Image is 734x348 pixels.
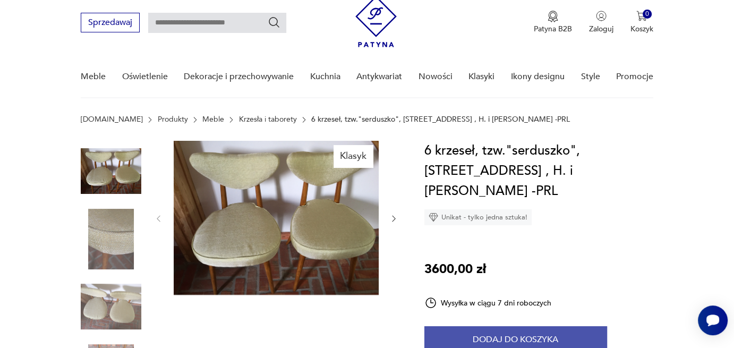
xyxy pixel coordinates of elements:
p: Koszyk [630,24,653,34]
button: 0Koszyk [630,11,653,34]
div: 0 [643,10,652,19]
img: Ikona koszyka [636,11,647,21]
img: Ikona diamentu [429,213,438,222]
button: Szukaj [268,16,280,29]
p: 6 krzeseł, tzw."serduszko", [STREET_ADDRESS] , H. i [PERSON_NAME] -PRL [311,115,570,124]
a: Ikony designu [511,56,565,97]
p: Patyna B2B [534,24,572,34]
a: Klasyki [468,56,494,97]
img: Zdjęcie produktu 6 krzeseł, tzw."serduszko", krzesło 124 , H. i J.Kurmanowicz -PRL [81,209,141,269]
a: Style [581,56,600,97]
button: Sprzedawaj [81,13,140,32]
p: Zaloguj [589,24,613,34]
p: 3600,00 zł [424,259,486,279]
iframe: Smartsupp widget button [698,305,728,335]
a: Produkty [158,115,188,124]
button: Patyna B2B [534,11,572,34]
button: Zaloguj [589,11,613,34]
img: Zdjęcie produktu 6 krzeseł, tzw."serduszko", krzesło 124 , H. i J.Kurmanowicz -PRL [81,141,141,201]
img: Ikonka użytkownika [596,11,607,21]
a: Krzesła i taborety [239,115,297,124]
a: Dekoracje i przechowywanie [184,56,294,97]
h1: 6 krzeseł, tzw."serduszko", [STREET_ADDRESS] , H. i [PERSON_NAME] -PRL [424,141,653,201]
a: [DOMAIN_NAME] [81,115,143,124]
img: Ikona medalu [548,11,558,22]
a: Promocje [616,56,653,97]
a: Meble [202,115,224,124]
div: Klasyk [334,145,373,167]
div: Wysyłka w ciągu 7 dni roboczych [424,296,552,309]
a: Kuchnia [310,56,340,97]
img: Zdjęcie produktu 6 krzeseł, tzw."serduszko", krzesło 124 , H. i J.Kurmanowicz -PRL [174,141,379,295]
a: Meble [81,56,106,97]
a: Oświetlenie [122,56,168,97]
a: Nowości [419,56,453,97]
img: Zdjęcie produktu 6 krzeseł, tzw."serduszko", krzesło 124 , H. i J.Kurmanowicz -PRL [81,276,141,337]
a: Antykwariat [356,56,402,97]
div: Unikat - tylko jedna sztuka! [424,209,532,225]
a: Sprzedawaj [81,20,140,27]
a: Ikona medaluPatyna B2B [534,11,572,34]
